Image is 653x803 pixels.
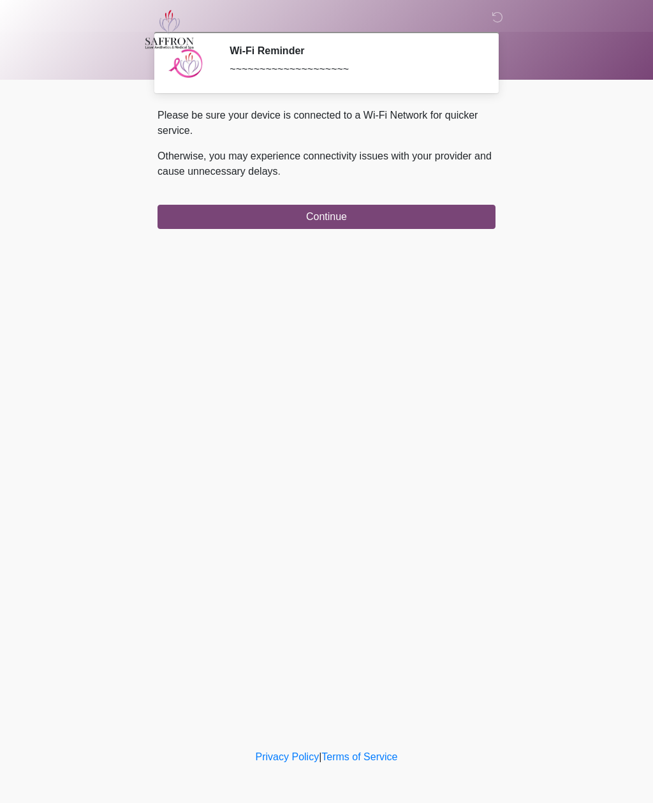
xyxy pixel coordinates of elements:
[278,166,281,177] span: .
[167,45,205,83] img: Agent Avatar
[158,108,495,138] p: Please be sure your device is connected to a Wi-Fi Network for quicker service.
[158,205,495,229] button: Continue
[158,149,495,179] p: Otherwise, you may experience connectivity issues with your provider and cause unnecessary delays
[230,62,476,77] div: ~~~~~~~~~~~~~~~~~~~~
[145,10,194,49] img: Saffron Laser Aesthetics and Medical Spa Logo
[321,751,397,762] a: Terms of Service
[319,751,321,762] a: |
[256,751,319,762] a: Privacy Policy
